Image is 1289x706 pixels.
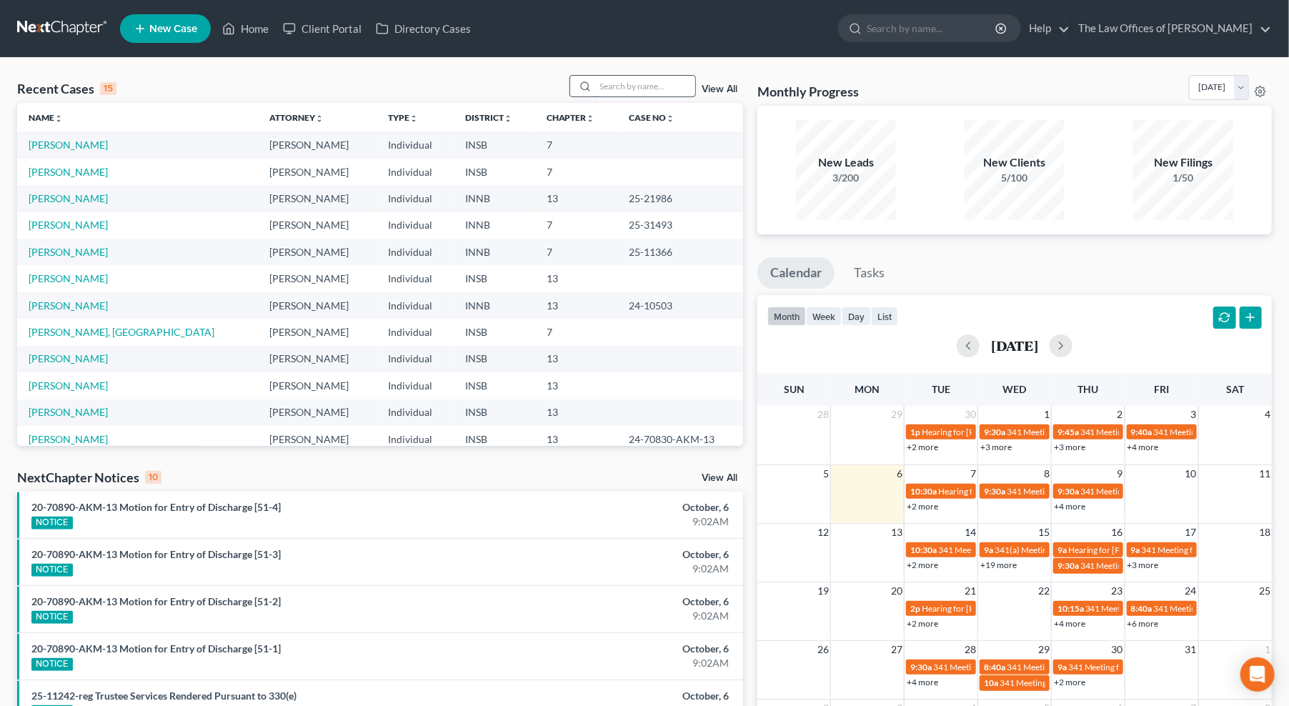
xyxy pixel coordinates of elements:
a: [PERSON_NAME] [29,139,108,151]
h2: [DATE] [991,338,1038,353]
span: 31 [1184,641,1198,658]
span: 3 [1190,406,1198,423]
a: [PERSON_NAME] [29,406,108,418]
div: 15 [100,82,116,95]
a: +4 more [1054,618,1085,629]
td: [PERSON_NAME] [259,319,377,345]
span: 28 [816,406,830,423]
i: unfold_more [504,114,512,123]
input: Search by name... [595,76,695,96]
span: 4 [1263,406,1272,423]
i: unfold_more [54,114,63,123]
span: 9a [984,545,993,555]
td: Individual [377,319,454,345]
td: INSB [454,131,534,158]
td: Individual [377,239,454,265]
td: Individual [377,292,454,319]
div: October, 6 [506,642,729,656]
a: Calendar [757,257,835,289]
a: Districtunfold_more [465,112,512,123]
span: 24 [1184,582,1198,600]
td: Individual [377,265,454,292]
span: 18 [1258,524,1272,541]
td: 13 [535,265,618,292]
a: [PERSON_NAME] [29,246,108,258]
span: 12 [816,524,830,541]
span: 1 [1263,641,1272,658]
a: 20-70890-AKM-13 Motion for Entry of Discharge [51-2] [31,595,281,607]
a: [PERSON_NAME] [29,379,108,392]
a: [PERSON_NAME] [29,166,108,178]
span: 341 Meeting for [PERSON_NAME] [1080,486,1209,497]
td: 7 [535,239,618,265]
td: [PERSON_NAME] [259,239,377,265]
a: Typeunfold_more [388,112,418,123]
span: 14 [963,524,977,541]
a: +2 more [907,560,938,570]
i: unfold_more [587,114,595,123]
td: 13 [535,372,618,399]
span: 341 Meeting for [PERSON_NAME] [1000,677,1128,688]
span: Hearing for [PERSON_NAME] & [PERSON_NAME] [922,427,1109,437]
td: Individual [377,399,454,426]
span: 8:40a [984,662,1005,672]
span: 341 Meeting for [PERSON_NAME] & [PERSON_NAME] [1080,427,1285,437]
span: 25 [1258,582,1272,600]
td: INNB [454,239,534,265]
div: New Filings [1133,154,1233,171]
div: 9:02AM [506,656,729,670]
span: 17 [1184,524,1198,541]
td: 13 [535,426,618,452]
div: New Leads [796,154,896,171]
a: Help [1022,16,1070,41]
div: NOTICE [31,517,73,529]
td: 7 [535,212,618,239]
a: View All [702,473,737,483]
a: 25-11242-reg Trustee Services Rendered Pursuant to 330(e) [31,690,297,702]
td: Individual [377,131,454,158]
td: [PERSON_NAME] [259,399,377,426]
a: The Law Offices of [PERSON_NAME] [1071,16,1271,41]
a: 20-70890-AKM-13 Motion for Entry of Discharge [51-1] [31,642,281,655]
td: 7 [535,131,618,158]
span: 9 [1116,465,1125,482]
span: 341(a) Meeting for [PERSON_NAME] [995,545,1133,555]
td: 25-31493 [617,212,743,239]
td: [PERSON_NAME] [259,292,377,319]
a: [PERSON_NAME] [29,352,108,364]
i: unfold_more [316,114,324,123]
a: [PERSON_NAME] [29,433,108,445]
td: Individual [377,159,454,185]
span: 341 Meeting for [PERSON_NAME] [1068,662,1197,672]
span: Tue [932,383,950,395]
div: NOTICE [31,658,73,671]
span: 341 Meeting for [PERSON_NAME] [1007,486,1135,497]
span: 9:30a [984,427,1005,437]
a: 20-70890-AKM-13 Motion for Entry of Discharge [51-4] [31,501,281,513]
span: 30 [963,406,977,423]
td: 25-11366 [617,239,743,265]
td: INSB [454,372,534,399]
a: [PERSON_NAME] [29,219,108,231]
span: 28 [963,641,977,658]
a: +3 more [980,442,1012,452]
td: INSB [454,265,534,292]
a: +2 more [1054,677,1085,687]
span: Sun [784,383,805,395]
td: 13 [535,292,618,319]
span: 13 [890,524,904,541]
td: 7 [535,159,618,185]
td: [PERSON_NAME] [259,265,377,292]
a: +19 more [980,560,1017,570]
span: 7 [969,465,977,482]
span: 19 [816,582,830,600]
span: 16 [1110,524,1125,541]
span: 2 [1116,406,1125,423]
td: 24-10503 [617,292,743,319]
td: [PERSON_NAME] [259,159,377,185]
div: Recent Cases [17,80,116,97]
a: Directory Cases [369,16,478,41]
span: Fri [1154,383,1169,395]
a: View All [702,84,737,94]
span: 20 [890,582,904,600]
